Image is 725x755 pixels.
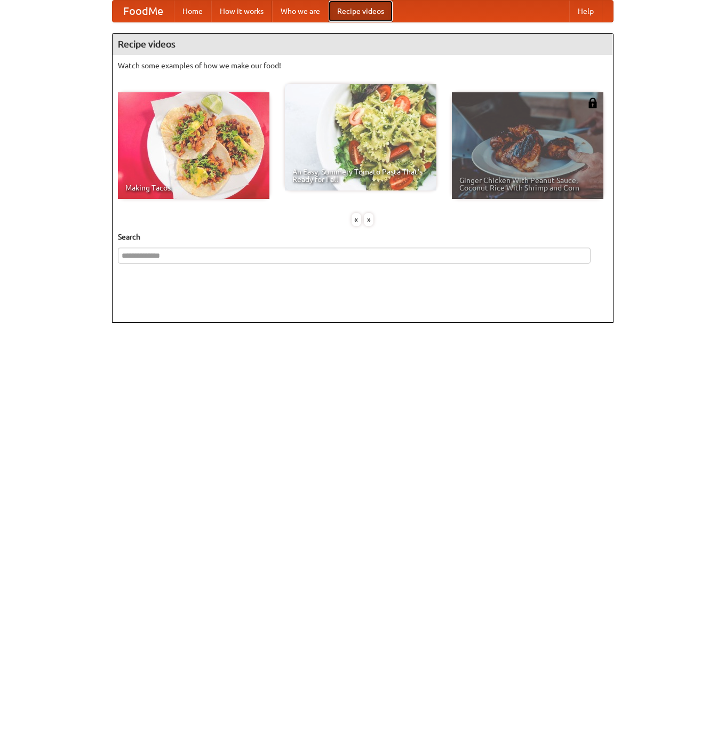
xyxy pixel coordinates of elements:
div: « [352,213,361,226]
a: Recipe videos [329,1,393,22]
a: Help [569,1,602,22]
span: An Easy, Summery Tomato Pasta That's Ready for Fall [292,168,429,183]
img: 483408.png [587,98,598,108]
a: FoodMe [113,1,174,22]
div: » [364,213,373,226]
a: How it works [211,1,272,22]
p: Watch some examples of how we make our food! [118,60,608,71]
a: Who we are [272,1,329,22]
h4: Recipe videos [113,34,613,55]
a: An Easy, Summery Tomato Pasta That's Ready for Fall [285,84,436,190]
a: Home [174,1,211,22]
a: Making Tacos [118,92,269,199]
h5: Search [118,232,608,242]
span: Making Tacos [125,184,262,192]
